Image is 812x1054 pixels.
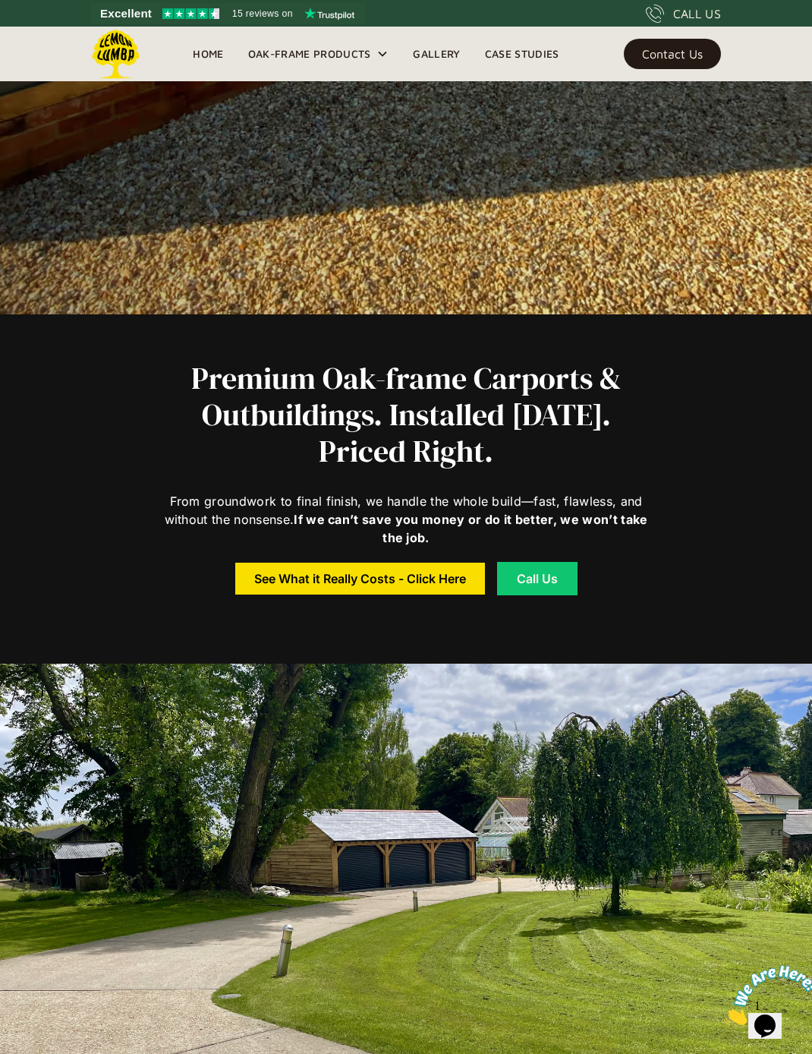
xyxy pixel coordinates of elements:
[642,49,703,59] div: Contact Us
[181,43,235,65] a: Home
[304,8,354,20] img: Trustpilot logo
[624,39,721,69] a: Contact Us
[294,512,647,545] strong: If we can’t save you money or do it better, we won’t take the job.
[6,6,100,66] img: Chat attention grabber
[91,3,365,24] a: See Lemon Lumba reviews on Trustpilot
[232,5,293,23] span: 15 reviews on
[473,43,571,65] a: Case Studies
[516,573,559,585] div: Call Us
[401,43,472,65] a: Gallery
[236,27,401,81] div: Oak-Frame Products
[718,959,812,1031] iframe: chat widget
[100,5,152,23] span: Excellent
[159,492,653,547] div: From groundwork to final finish, we handle the whole build—fast, flawless, and without the nonsense.
[254,573,466,584] div: See What it Really Costs - Click Here
[159,360,653,469] h2: Premium Oak-frame Carports & Outbuildings. Installed [DATE]. Priced Right.
[6,6,12,19] span: 1
[248,45,371,63] div: Oak-Frame Products
[497,562,578,595] a: Call Us
[235,563,485,595] a: See What it Really Costs - Click Here
[673,5,721,23] div: CALL US
[646,5,721,23] a: CALL US
[162,8,219,19] img: Trustpilot 4.5 stars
